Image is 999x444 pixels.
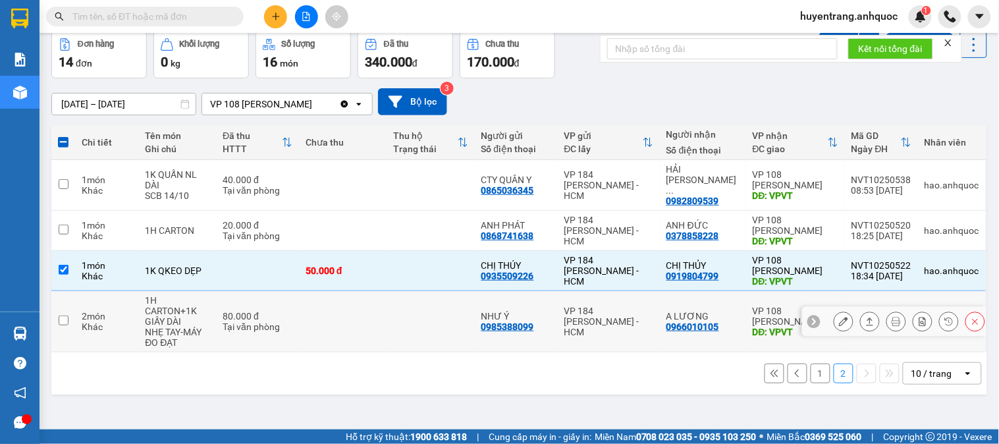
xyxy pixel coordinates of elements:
[666,311,740,321] div: A LƯƠNG
[481,175,551,185] div: CTY QUÂN Y
[564,144,643,154] div: ĐC lấy
[851,130,901,141] div: Mã GD
[481,311,551,321] div: NHƯ Ý
[666,164,740,196] div: HẢI ÂU BEN BẮP
[346,430,467,444] span: Hỗ trợ kỹ thuật:
[944,38,953,47] span: close
[666,231,719,241] div: 0378858228
[145,225,209,236] div: 1H CARTON
[845,125,918,160] th: Toggle SortBy
[564,169,653,201] div: VP 184 [PERSON_NAME] - HCM
[223,220,292,231] div: 20.000 đ
[911,367,952,380] div: 10 / trang
[666,260,740,271] div: CHỊ THỦY
[848,38,933,59] button: Kết nối tổng đài
[481,260,551,271] div: CHỊ THÚY
[477,430,479,444] span: |
[753,276,838,287] div: DĐ: VPVT
[489,430,591,444] span: Cung cấp máy in - giấy in:
[851,144,901,154] div: Ngày ĐH
[161,54,168,70] span: 0
[925,137,979,148] div: Nhân viên
[13,53,27,67] img: solution-icon
[872,430,874,444] span: |
[467,54,514,70] span: 170.000
[460,31,555,78] button: Chưa thu170.000đ
[851,231,911,241] div: 18:25 [DATE]
[666,145,740,155] div: Số điện thoại
[51,31,147,78] button: Đơn hàng14đơn
[145,190,209,201] div: SCB 14/10
[481,144,551,154] div: Số điện thoại
[860,312,880,331] div: Giao hàng
[55,12,64,21] span: search
[851,220,911,231] div: NVT10250520
[481,185,534,196] div: 0865036345
[481,271,534,281] div: 0935509226
[76,58,92,69] span: đơn
[834,312,853,331] div: Sửa đơn hàng
[558,125,660,160] th: Toggle SortBy
[805,431,862,442] strong: 0369 525 060
[666,220,740,231] div: ANH ĐỨC
[486,40,520,49] div: Chưa thu
[365,54,412,70] span: 340.000
[339,99,350,109] svg: Clear value
[387,125,474,160] th: Toggle SortBy
[393,144,457,154] div: Trạng thái
[753,327,838,337] div: DĐ: VPVT
[963,368,973,379] svg: open
[145,265,209,276] div: 1K QKEO DẸP
[82,137,132,148] div: Chi tiết
[145,144,209,154] div: Ghi chú
[332,12,341,21] span: aim
[82,260,132,271] div: 1 món
[922,6,931,15] sup: 1
[925,180,979,190] div: hao.anhquoc
[760,434,764,439] span: ⚪️
[974,11,986,22] span: caret-down
[82,175,132,185] div: 1 món
[811,364,830,383] button: 1
[358,31,453,78] button: Đã thu340.000đ
[263,54,277,70] span: 16
[82,220,132,231] div: 1 món
[924,6,929,15] span: 1
[14,416,26,429] span: message
[968,5,991,28] button: caret-down
[180,40,220,49] div: Khối lượng
[481,231,534,241] div: 0868741638
[223,130,282,141] div: Đã thu
[851,185,911,196] div: 08:53 [DATE]
[52,94,196,115] input: Select a date range.
[306,265,380,276] div: 50.000 đ
[666,129,740,140] div: Người nhận
[564,215,653,246] div: VP 184 [PERSON_NAME] - HCM
[313,97,315,111] input: Selected VP 108 Lê Hồng Phong - Vũng Tàu.
[11,9,28,28] img: logo-vxr
[753,236,838,246] div: DĐ: VPVT
[271,12,281,21] span: plus
[666,271,719,281] div: 0919804799
[753,190,838,201] div: DĐ: VPVT
[753,144,828,154] div: ĐC giao
[354,99,364,109] svg: open
[595,430,757,444] span: Miền Nam
[767,430,862,444] span: Miền Bắc
[223,311,292,321] div: 80.000 đ
[378,88,447,115] button: Bộ lọc
[746,125,845,160] th: Toggle SortBy
[82,185,132,196] div: Khác
[790,8,909,24] span: huyentrang.anhquoc
[666,185,674,196] span: ...
[753,255,838,276] div: VP 108 [PERSON_NAME]
[171,58,180,69] span: kg
[851,175,911,185] div: NVT10250538
[145,130,209,141] div: Tên món
[306,137,380,148] div: Chưa thu
[223,231,292,241] div: Tại văn phòng
[82,321,132,332] div: Khác
[564,306,653,337] div: VP 184 [PERSON_NAME] - HCM
[851,260,911,271] div: NVT10250522
[564,255,653,287] div: VP 184 [PERSON_NAME] - HCM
